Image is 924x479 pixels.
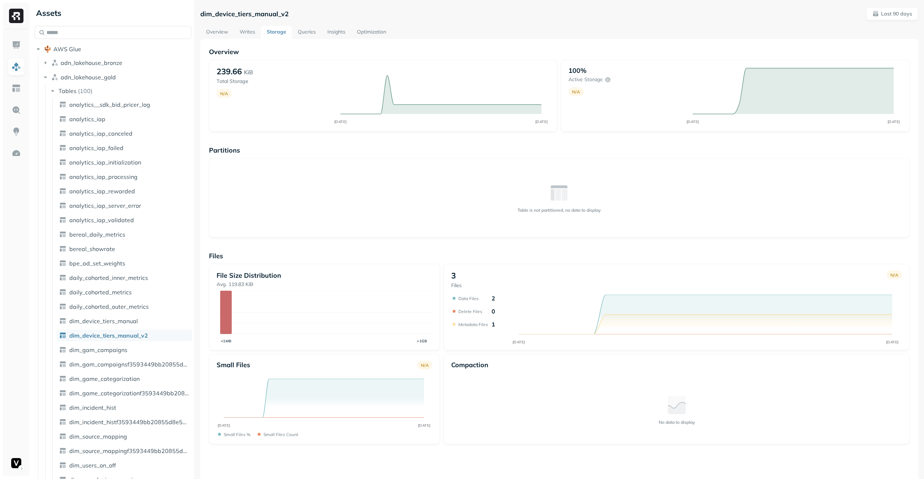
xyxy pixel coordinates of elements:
span: analytics_iap_canceled [69,130,132,137]
p: Total Storage [217,78,333,85]
a: analytics_iap_processing [56,171,192,183]
span: analytics_iap_server_error [69,202,141,209]
button: Last 90 days [866,7,918,20]
p: 239.66 [217,66,242,76]
a: Overview [200,26,234,39]
img: table [59,418,66,426]
img: Query Explorer [12,105,21,115]
p: Overview [209,48,910,56]
a: Storage [261,26,292,39]
a: Optimization [351,26,392,39]
span: daily_cohorted_inner_metrics [69,274,148,281]
a: analytics_iap [56,113,192,125]
img: table [59,332,66,339]
img: Ryft [9,9,23,23]
span: Tables [58,87,77,95]
p: 2 [492,295,495,302]
p: 100% [568,66,587,75]
a: analytics__sdk_bid_pricer_log [56,99,192,110]
span: dim_device_tiers_manual_v2 [69,332,148,339]
p: Files [209,252,910,260]
tspan: [DATE] [217,423,230,428]
a: daily_cohorted_inner_metrics [56,272,192,284]
span: dim_incident_histf3593449bb20855d8e58927f2378b515970879a2 [69,418,189,426]
a: daily_cohorted_metrics [56,286,192,298]
span: adn_lakehouse_gold [61,74,116,81]
a: daily_cohorted_outer_metrics [56,301,192,312]
img: table [59,101,66,108]
p: 1 [492,321,495,328]
img: table [59,188,66,195]
img: Dashboard [12,40,21,50]
p: 3 [451,271,456,281]
p: Delete Files [458,309,482,314]
a: analytics_iap_rewarded [56,185,192,197]
a: dim_users_on_off [56,460,192,471]
a: analytics_iap_canceled [56,128,192,139]
button: AWS Glue [35,43,191,55]
p: KiB [244,68,253,76]
tspan: [DATE] [513,340,525,344]
a: dim_device_tiers_manual_v2 [56,330,192,341]
span: dim_gam_campaigns [69,346,127,353]
img: Asset Explorer [12,84,21,93]
img: table [59,361,66,368]
span: analytics_iap [69,115,105,123]
img: namespace [51,59,58,66]
a: Queries [292,26,322,39]
p: N/A [220,91,228,96]
a: bereal_daily_metrics [56,229,192,240]
span: dim_game_categorization [69,375,140,382]
span: dim_device_tiers_manual [69,317,138,325]
span: dim_users_on_off [69,462,116,469]
img: Insights [12,127,21,136]
p: dim_device_tiers_manual_v2 [200,10,289,18]
img: table [59,159,66,166]
span: dim_gam_campaignsf3593449bb20855d8e58927f2378b515970879a2 [69,361,189,368]
p: No data to display [659,419,695,425]
tspan: [DATE] [887,119,900,124]
img: table [59,447,66,454]
span: dim_game_categorizationf3593449bb20855d8e58927f2378b515970879a2 [69,390,189,397]
p: 0 [492,308,495,315]
a: Insights [322,26,351,39]
img: table [59,216,66,224]
a: dim_incident_histf3593449bb20855d8e58927f2378b515970879a2 [56,416,192,428]
img: table [59,390,66,397]
tspan: [DATE] [334,119,347,124]
span: daily_cohorted_outer_metrics [69,303,149,310]
a: analytics_iap_server_error [56,200,192,211]
a: dim_device_tiers_manual [56,315,192,327]
span: AWS Glue [53,45,81,53]
img: table [59,289,66,296]
p: Files [451,282,462,289]
img: table [59,433,66,440]
img: table [59,317,66,325]
p: Partitions [209,146,910,154]
span: analytics_iap_failed [69,144,123,151]
img: root [44,45,51,53]
span: dim_source_mapping [69,433,127,440]
span: dim_incident_hist [69,404,116,411]
span: analytics_iap_validated [69,216,134,224]
p: Last 90 days [881,10,912,17]
p: Compaction [451,361,488,369]
span: analytics__sdk_bid_pricer_log [69,101,150,108]
button: Tables(100) [49,85,192,97]
img: table [59,231,66,238]
img: table [59,173,66,180]
img: table [59,245,66,252]
p: Small files [217,361,250,369]
a: analytics_iap_failed [56,142,192,154]
p: Data Files [458,296,479,301]
img: Voodoo [11,458,21,468]
p: Avg. 119.83 KiB [217,281,432,288]
img: table [59,375,66,382]
a: dim_source_mappingf3593449bb20855d8e58927f2378b515970879a2 [56,445,192,457]
a: dim_incident_hist [56,402,192,413]
span: analytics_iap_processing [69,173,138,180]
img: Assets [12,62,21,71]
a: Writes [234,26,261,39]
tspan: [DATE] [535,119,548,124]
a: analytics_iap_validated [56,214,192,226]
